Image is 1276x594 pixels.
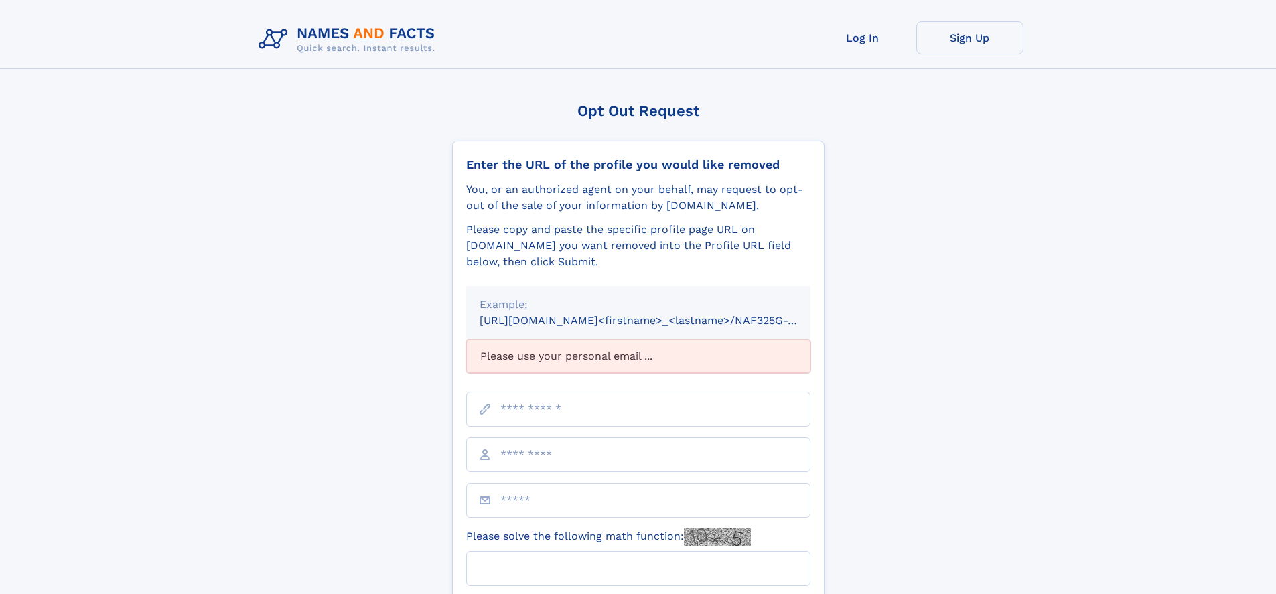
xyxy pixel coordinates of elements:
a: Log In [809,21,916,54]
a: Sign Up [916,21,1023,54]
div: Opt Out Request [452,102,825,119]
div: Enter the URL of the profile you would like removed [466,157,810,172]
label: Please solve the following math function: [466,528,751,546]
div: You, or an authorized agent on your behalf, may request to opt-out of the sale of your informatio... [466,181,810,214]
small: [URL][DOMAIN_NAME]<firstname>_<lastname>/NAF325G-xxxxxxxx [480,314,836,327]
div: Please copy and paste the specific profile page URL on [DOMAIN_NAME] you want removed into the Pr... [466,222,810,270]
img: Logo Names and Facts [253,21,446,58]
div: Example: [480,297,797,313]
div: Please use your personal email ... [466,340,810,373]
